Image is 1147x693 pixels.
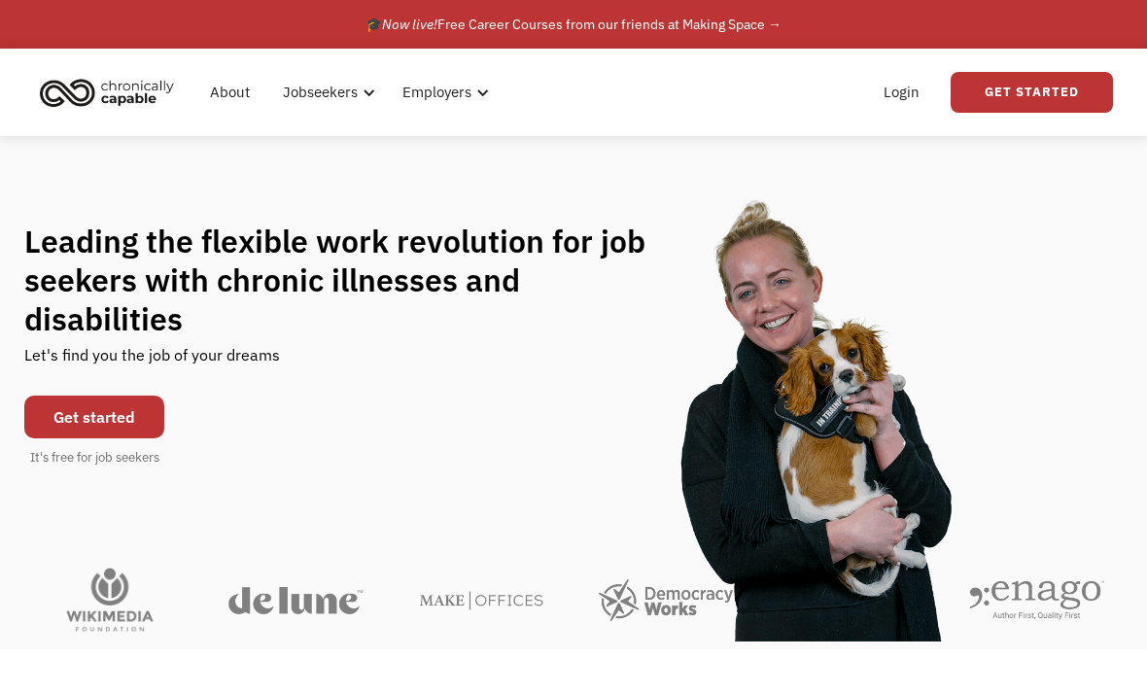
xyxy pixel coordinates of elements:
div: Jobseekers [271,61,381,123]
h1: Leading the flexible work revolution for job seekers with chronic illnesses and disabilities [24,222,683,338]
div: Let's find you the job of your dreams [24,338,280,386]
em: Now live! [382,16,437,33]
div: 🎓 Free Career Courses from our friends at Making Space → [365,13,782,36]
div: It's free for job seekers [30,448,159,468]
a: Get Started [951,72,1113,113]
a: home [34,71,189,114]
div: Employers [391,61,495,123]
a: About [198,61,261,123]
a: Login [872,61,931,123]
div: Jobseekers [283,81,358,104]
img: Chronically Capable logo [34,71,180,114]
div: Employers [402,81,471,104]
a: Get started [24,396,164,438]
